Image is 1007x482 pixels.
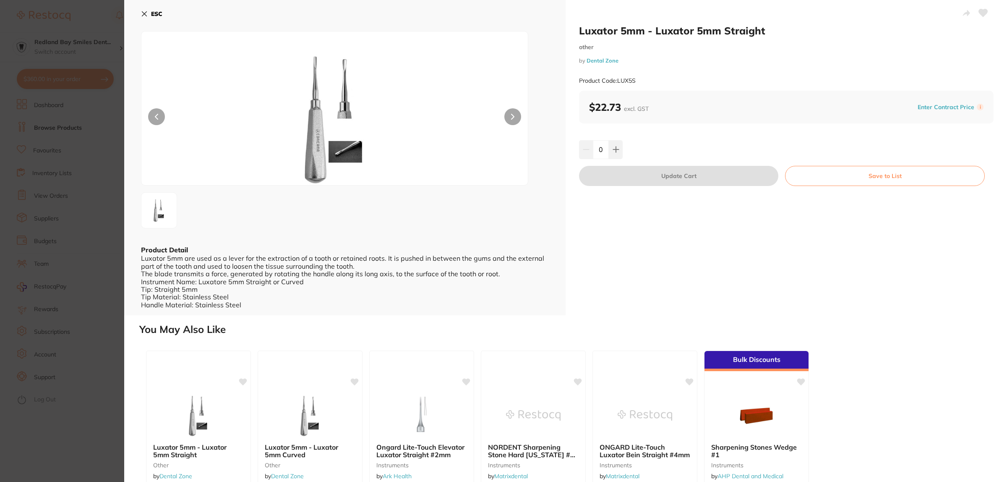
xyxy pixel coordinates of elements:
[144,195,174,225] img: XzgwMHg4MDAuanBn
[153,462,244,469] small: other
[159,472,192,480] a: Dental Zone
[600,462,690,469] small: instruments
[915,103,977,111] button: Enter Contract Price
[376,462,467,469] small: instruments
[977,104,984,110] label: i
[579,44,994,51] small: other
[265,472,304,480] span: by
[153,443,244,459] b: Luxator 5mm - Luxator 5mm Straight
[394,395,449,437] img: Ongard Lite-Touch Elevator Luxator Straight #2mm
[376,472,412,480] span: by
[711,443,802,459] b: Sharpening Stones Wedge #1
[704,351,809,371] div: Bulk Discounts
[488,472,528,480] span: by
[494,472,528,480] a: Matrixdental
[171,395,226,437] img: Luxator 5mm - Luxator 5mm Straight
[729,395,784,437] img: Sharpening Stones Wedge #1
[141,7,162,21] button: ESC
[488,462,579,469] small: instruments
[139,324,1004,335] h2: You May Also Like
[579,77,636,84] small: Product Code: LUX5S
[579,24,994,37] h2: Luxator 5mm - Luxator 5mm Straight
[153,472,192,480] span: by
[488,443,579,459] b: NORDENT Sharpening Stone Hard Arkansas #1 Slip Shape (106 x 64 x 3mm)
[265,462,355,469] small: other
[283,395,337,437] img: Luxator 5mm - Luxator 5mm Curved
[711,472,783,480] span: by
[579,166,778,186] button: Update Cart
[506,395,561,437] img: NORDENT Sharpening Stone Hard Arkansas #1 Slip Shape (106 x 64 x 3mm)
[271,472,304,480] a: Dental Zone
[141,254,549,309] div: Luxator 5mm are used as a lever for the extraction of a tooth or retained roots. It is pushed in ...
[600,472,639,480] span: by
[618,395,672,437] img: ONGARD Lite-Touch Luxator Bein Straight #4mm
[600,443,690,459] b: ONGARD Lite-Touch Luxator Bein Straight #4mm
[265,443,355,459] b: Luxator 5mm - Luxator 5mm Curved
[606,472,639,480] a: Matrixdental
[376,443,467,459] b: Ongard Lite-Touch Elevator Luxator Straight #2mm
[785,166,985,186] button: Save to List
[151,10,162,18] b: ESC
[383,472,412,480] a: Ark Health
[219,52,451,185] img: XzgwMHg4MDAuanBn
[141,246,188,254] b: Product Detail
[579,58,994,64] small: by
[589,101,649,113] b: $22.73
[717,472,783,480] a: AHP Dental and Medical
[711,462,802,469] small: instruments
[624,105,649,113] span: excl. GST
[587,57,618,64] a: Dental Zone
